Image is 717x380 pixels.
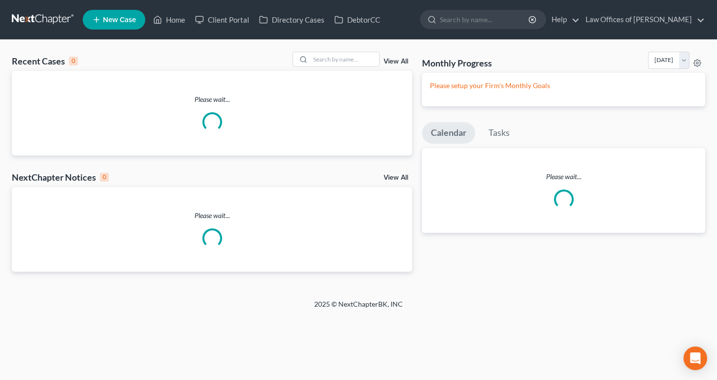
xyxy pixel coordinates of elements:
[190,11,254,29] a: Client Portal
[384,58,408,65] a: View All
[440,10,530,29] input: Search by name...
[422,172,705,182] p: Please wait...
[547,11,580,29] a: Help
[430,81,697,91] p: Please setup your Firm's Monthly Goals
[480,122,519,144] a: Tasks
[100,173,109,182] div: 0
[422,57,492,69] h3: Monthly Progress
[581,11,705,29] a: Law Offices of [PERSON_NAME]
[254,11,329,29] a: Directory Cases
[12,171,109,183] div: NextChapter Notices
[12,95,412,104] p: Please wait...
[78,299,639,317] div: 2025 © NextChapterBK, INC
[103,16,136,24] span: New Case
[12,55,78,67] div: Recent Cases
[310,52,379,66] input: Search by name...
[329,11,385,29] a: DebtorCC
[12,211,412,221] p: Please wait...
[148,11,190,29] a: Home
[384,174,408,181] a: View All
[684,347,707,370] div: Open Intercom Messenger
[69,57,78,65] div: 0
[422,122,475,144] a: Calendar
